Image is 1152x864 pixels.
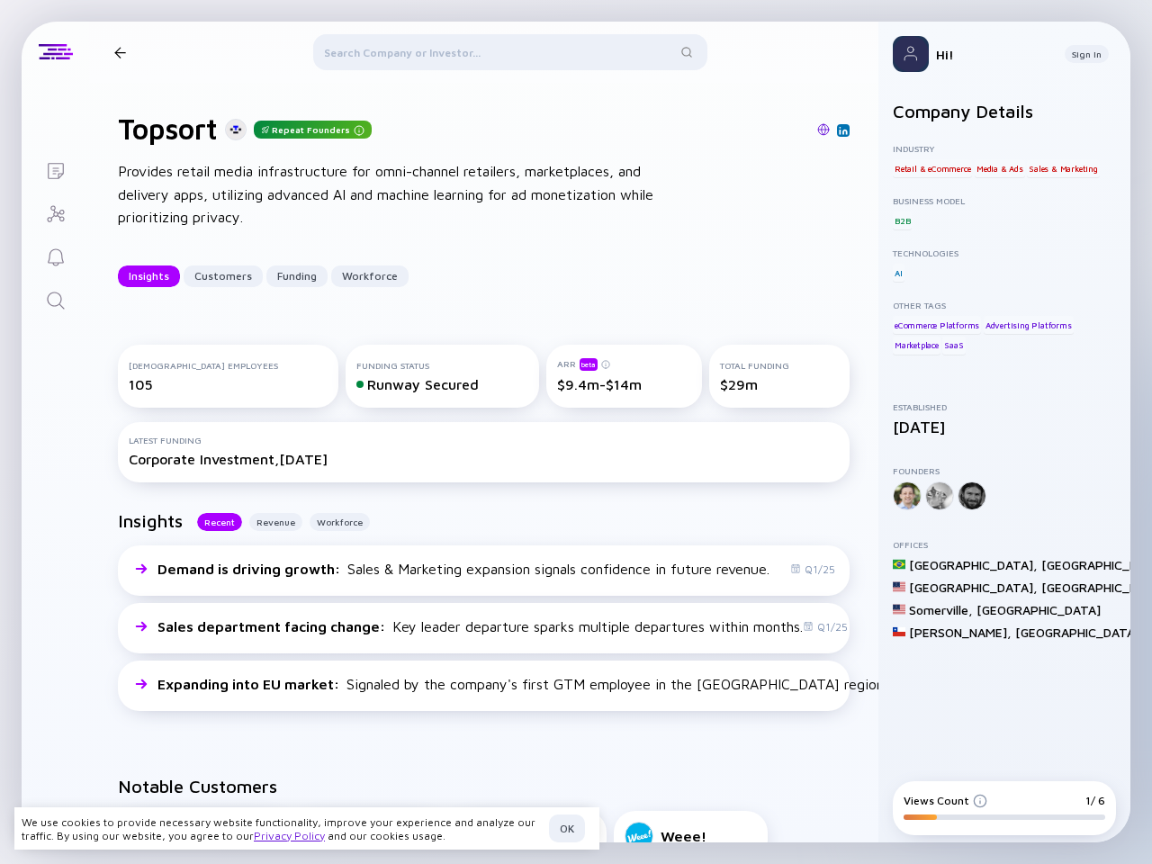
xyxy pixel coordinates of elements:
[893,539,1116,550] div: Offices
[790,562,835,576] div: Q1/25
[909,580,1038,595] div: [GEOGRAPHIC_DATA] ,
[118,265,180,287] button: Insights
[893,418,1116,436] div: [DATE]
[909,602,973,617] div: Somerville ,
[129,435,839,445] div: Latest Funding
[129,376,328,392] div: 105
[893,247,1116,258] div: Technologies
[266,262,328,290] div: Funding
[893,264,904,282] div: AI
[157,676,343,692] span: Expanding into EU market :
[22,191,89,234] a: Investor Map
[310,513,370,531] button: Workforce
[1027,159,1100,177] div: Sales & Marketing
[936,47,1050,62] div: Hi!
[893,211,912,229] div: B2B
[909,557,1038,572] div: [GEOGRAPHIC_DATA] ,
[1015,625,1139,640] div: [GEOGRAPHIC_DATA]
[254,121,372,139] div: Repeat Founders
[157,618,389,634] span: Sales department facing change :
[893,300,1116,310] div: Other Tags
[803,620,848,634] div: Q1/25
[266,265,328,287] button: Funding
[580,358,598,371] div: beta
[893,36,929,72] img: Profile Picture
[118,160,694,229] div: Provides retail media infrastructure for omni-channel retailers, marketplaces, and delivery apps,...
[975,159,1025,177] div: Media & Ads
[118,262,180,290] div: Insights
[157,676,886,692] div: Signaled by the company's first GTM employee in the [GEOGRAPHIC_DATA] region.
[839,126,848,135] img: Topsort Linkedin Page
[893,401,1116,412] div: Established
[893,558,905,571] img: Brazil Flag
[817,123,830,136] img: Topsort Website
[22,815,542,842] div: We use cookies to provide necessary website functionality, improve your experience and analyze ou...
[118,510,183,531] h2: Insights
[893,159,972,177] div: Retail & eCommerce
[157,561,344,577] span: Demand is driving growth :
[1065,45,1109,63] button: Sign In
[22,148,89,191] a: Lists
[184,265,263,287] button: Customers
[893,316,981,334] div: eCommerce Platforms
[549,814,585,842] button: OK
[909,625,1012,640] div: [PERSON_NAME] ,
[893,603,905,616] img: United States Flag
[22,277,89,320] a: Search
[904,794,987,807] div: Views Count
[720,376,839,392] div: $29m
[893,143,1116,154] div: Industry
[893,580,905,593] img: United States Flag
[254,829,325,842] a: Privacy Policy
[118,776,850,796] h2: Notable Customers
[557,376,691,392] div: $9.4m-$14m
[129,451,839,467] div: Corporate Investment, [DATE]
[614,811,768,861] a: Weee!
[184,262,263,290] div: Customers
[118,112,218,146] h1: Topsort
[356,376,528,392] div: Runway Secured
[942,337,965,355] div: SaaS
[249,513,302,531] button: Revenue
[157,561,769,577] div: Sales & Marketing expansion signals confidence in future revenue.
[893,101,1116,121] h2: Company Details
[893,195,1116,206] div: Business Model
[557,357,691,371] div: ARR
[197,513,242,531] button: Recent
[893,625,905,638] img: Chile Flag
[984,316,1074,334] div: Advertising Platforms
[1085,794,1105,807] div: 1/ 6
[893,465,1116,476] div: Founders
[157,618,803,634] div: Key leader departure sparks multiple departures within months.
[976,602,1101,617] div: [GEOGRAPHIC_DATA]
[22,234,89,277] a: Reminders
[661,828,706,844] div: Weee!
[356,360,528,371] div: Funding Status
[331,265,409,287] button: Workforce
[720,360,839,371] div: Total Funding
[129,360,328,371] div: [DEMOGRAPHIC_DATA] Employees
[893,337,940,355] div: Marketplace
[331,262,409,290] div: Workforce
